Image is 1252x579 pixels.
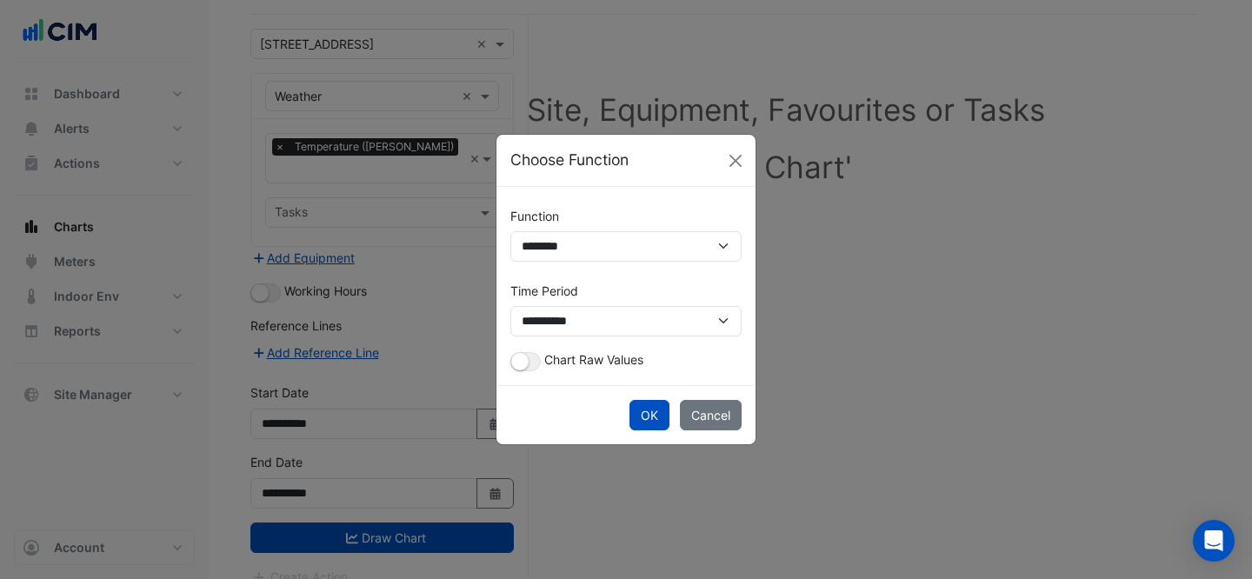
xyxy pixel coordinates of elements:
[544,352,643,367] span: Chart Raw Values
[510,276,578,306] label: Time Period
[680,400,742,430] button: Cancel
[723,148,749,174] button: Close
[510,201,559,231] label: Function
[510,149,629,171] h5: Choose Function
[1193,520,1235,562] div: Open Intercom Messenger
[629,400,669,430] button: OK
